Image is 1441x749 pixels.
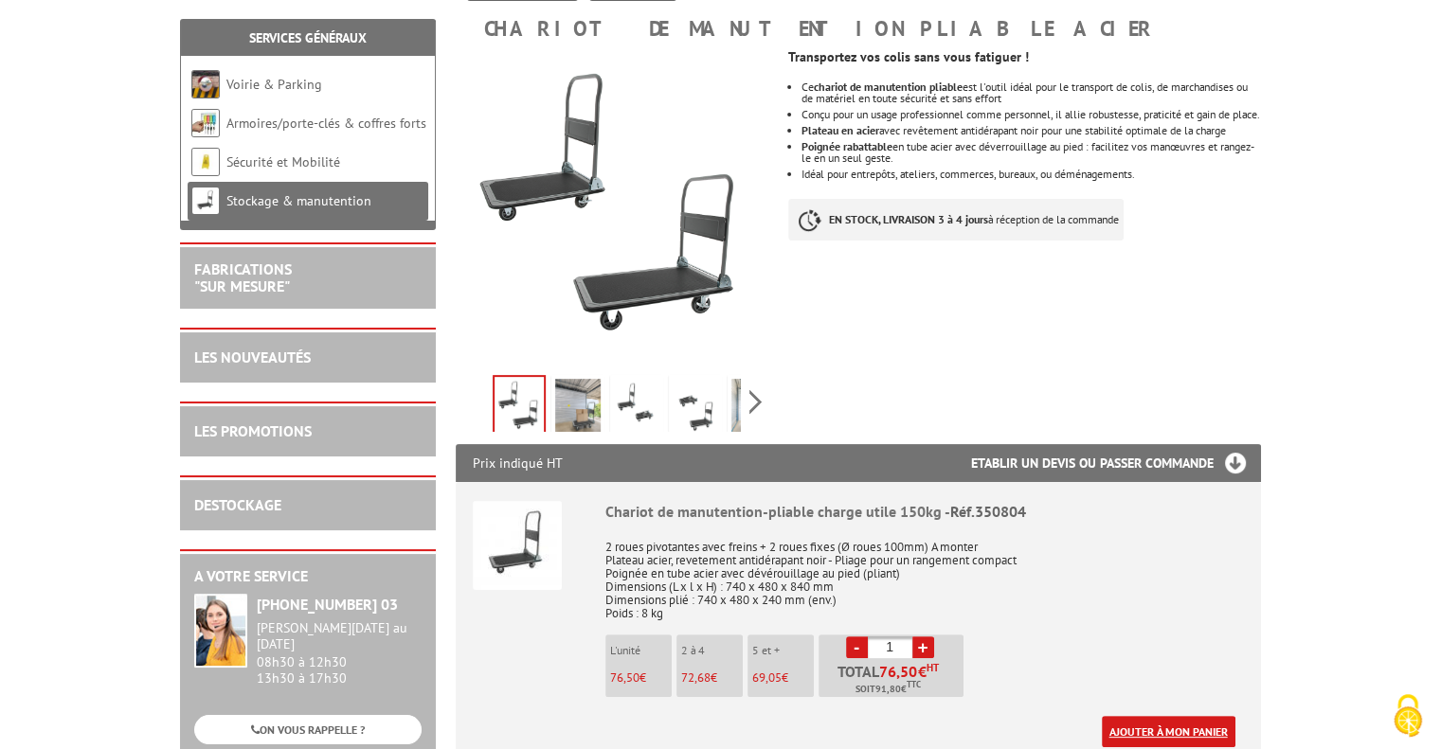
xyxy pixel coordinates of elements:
[191,187,220,215] img: Stockage & manutention
[950,502,1026,521] span: Réf.350804
[802,125,1260,136] li: avec revêtement antidérapant noir pour une stabilité optimale de la charge
[1384,692,1432,740] img: Cookies (fenêtre modale)
[731,379,777,437] img: chariots_manutention_pliants_transport_rangement_mise_en_scene_2_350805.jpg
[829,212,988,226] strong: EN STOCK, LIVRAISON 3 à 4 jours
[788,199,1124,241] p: à réception de la commande
[802,169,1260,180] li: Idéal pour entrepôts, ateliers, commerces, bureaux, ou déménagements.
[194,421,312,440] a: LES PROMOTIONS
[1102,716,1235,747] a: Ajouter à mon panier
[226,192,371,209] a: Stockage & manutention
[788,48,1029,65] strong: Transportez vos colis sans vous fatiguer !
[879,664,918,679] span: 76,50
[257,620,422,652] div: [PERSON_NAME][DATE] au [DATE]
[918,664,927,679] span: €
[605,527,1244,620] p: 2 roues pivotantes avec freins + 2 roues fixes (Ø roues 100mm) A monter Plateau acier, revetement...
[473,501,562,590] img: Chariot de manutention-pliable charge utile 150kg
[752,644,814,657] p: 5 et +
[456,49,775,368] img: chariots_manutention_pliants_transport_rangement_350804_350805.jpg
[814,80,963,94] strong: chariot de manutention pliable
[802,81,1260,104] li: Ce est l'outil idéal pour le transport de colis, de marchandises ou de matériel en toute sécurité...
[191,109,220,137] img: Armoires/porte-clés & coffres forts
[802,109,1260,120] li: Conçu pour un usage professionnel comme personnel, il allie robustesse, praticité et gain de place.
[610,669,639,686] span: 76,50
[681,671,743,685] p: €
[473,444,563,482] p: Prix indiqué HT
[226,115,426,132] a: Armoires/porte-clés & coffres forts
[856,682,921,697] span: Soit €
[191,148,220,176] img: Sécurité et Mobilité
[226,76,322,93] a: Voirie & Parking
[194,594,247,668] img: widget-service.jpg
[226,153,340,170] a: Sécurité et Mobilité
[257,595,398,614] strong: [PHONE_NUMBER] 03
[194,495,281,514] a: DESTOCKAGE
[752,669,782,686] span: 69,05
[1375,685,1441,749] button: Cookies (fenêtre modale)
[194,259,292,295] a: FABRICATIONS"Sur Mesure"
[249,29,367,46] a: Services Généraux
[802,123,879,137] strong: Plateau en acier
[971,444,1261,482] h3: Etablir un devis ou passer commande
[610,644,672,657] p: L'unité
[191,70,220,98] img: Voirie & Parking
[610,671,672,685] p: €
[555,379,601,437] img: chariots_manutention_pliants_transport_rangement_mise_en_scene_1_350805.jpg
[907,679,921,689] sup: TTC
[194,715,422,744] a: ON VOUS RAPPELLE ?
[681,644,743,657] p: 2 à 4
[927,661,939,674] sup: HT
[257,620,422,686] div: 08h30 à 12h30 13h30 à 17h30
[614,379,659,437] img: chariots_manutention_pliants_transport_rangement_monte_plie_350804.jpg
[802,139,892,153] strong: Poignée rabattable
[605,501,1244,523] div: Chariot de manutention-pliable charge utile 150kg -
[673,379,718,437] img: chariots_manutention_pliants_transport_rangement_monte_plie_350805.jpg
[802,141,1260,164] li: en tube acier avec déverrouillage au pied : facilitez vos manœuvres et rangez-le en un seul geste.
[823,664,964,697] p: Total
[495,377,544,436] img: chariots_manutention_pliants_transport_rangement_350804_350805.jpg
[752,671,814,685] p: €
[846,636,868,658] a: -
[747,386,765,418] span: Next
[912,636,934,658] a: +
[194,568,422,585] h2: A votre service
[194,348,311,366] a: LES NOUVEAUTÉS
[875,682,901,697] span: 91,80
[681,669,711,686] span: 72,68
